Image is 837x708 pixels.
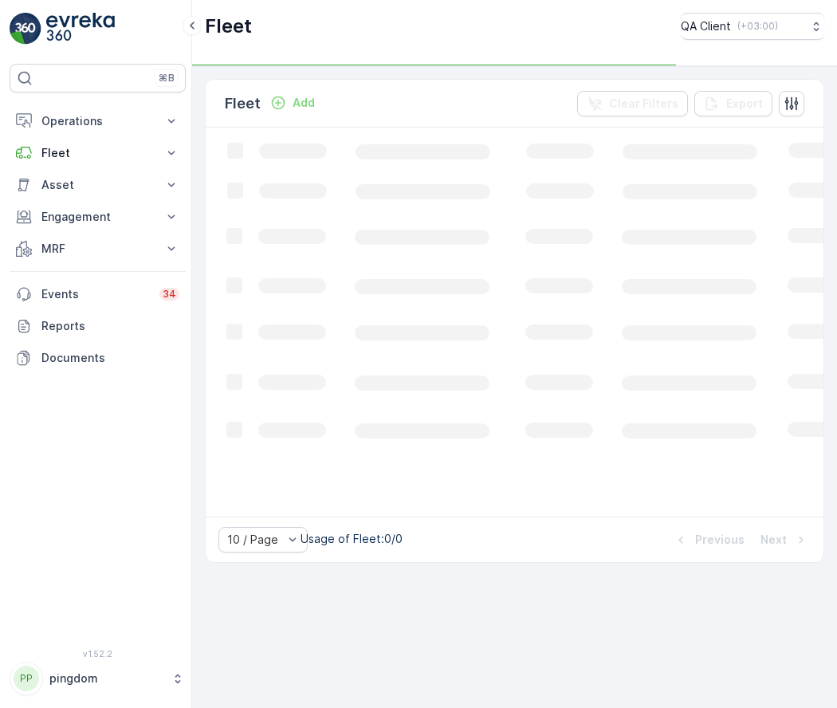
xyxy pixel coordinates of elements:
[609,96,678,112] p: Clear Filters
[10,137,186,169] button: Fleet
[10,13,41,45] img: logo
[41,241,154,257] p: MRF
[10,278,186,310] a: Events34
[681,18,731,34] p: QA Client
[10,169,186,201] button: Asset
[759,530,811,549] button: Next
[695,532,745,548] p: Previous
[10,105,186,137] button: Operations
[577,91,688,116] button: Clear Filters
[681,13,824,40] button: QA Client(+03:00)
[159,72,175,85] p: ⌘B
[264,93,321,112] button: Add
[41,286,150,302] p: Events
[737,20,778,33] p: ( +03:00 )
[671,530,746,549] button: Previous
[205,14,252,39] p: Fleet
[41,318,179,334] p: Reports
[46,13,115,45] img: logo_light-DOdMpM7g.png
[10,233,186,265] button: MRF
[41,113,154,129] p: Operations
[10,310,186,342] a: Reports
[41,177,154,193] p: Asset
[10,649,186,659] span: v 1.52.2
[10,201,186,233] button: Engagement
[41,209,154,225] p: Engagement
[41,350,179,366] p: Documents
[293,95,315,111] p: Add
[163,288,176,301] p: 34
[41,145,154,161] p: Fleet
[726,96,763,112] p: Export
[225,92,261,115] p: Fleet
[14,666,39,691] div: PP
[301,531,403,547] p: Usage of Fleet : 0/0
[694,91,772,116] button: Export
[10,342,186,374] a: Documents
[10,662,186,695] button: PPpingdom
[49,671,163,686] p: pingdom
[760,532,787,548] p: Next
